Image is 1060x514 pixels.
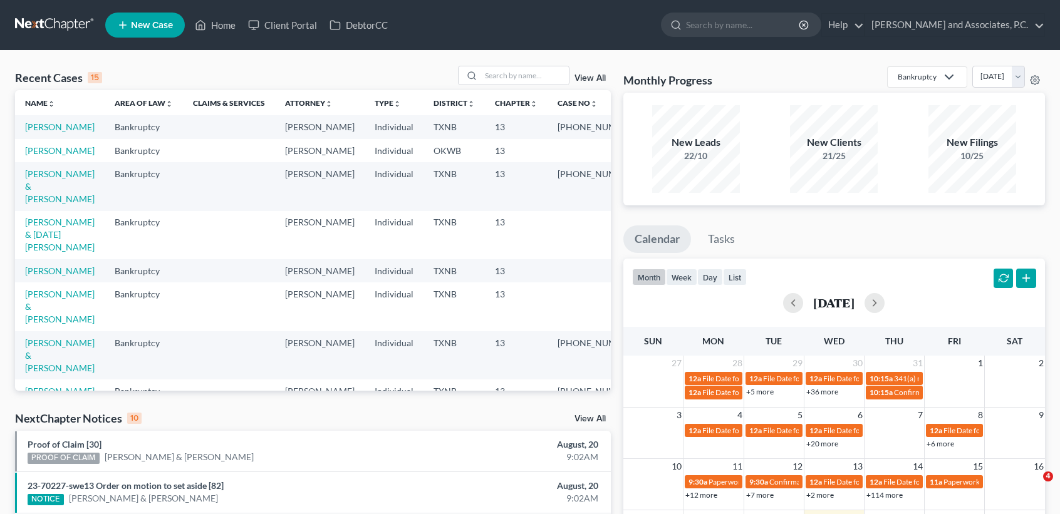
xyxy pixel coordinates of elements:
[15,70,102,85] div: Recent Cases
[912,356,924,371] span: 31
[416,451,598,463] div: 9:02AM
[485,379,548,403] td: 13
[423,331,485,379] td: TXNB
[105,379,183,403] td: Bankruptcy
[823,477,923,486] span: File Date for [PERSON_NAME]
[930,477,942,486] span: 11a
[917,408,924,423] span: 7
[912,459,924,474] span: 14
[365,162,423,210] td: Individual
[423,139,485,162] td: OKWB
[806,387,838,396] a: +36 more
[749,426,762,435] span: 12a
[791,459,804,474] span: 12
[697,225,746,253] a: Tasks
[796,408,804,423] span: 5
[25,121,95,132] a: [PERSON_NAME]
[105,162,183,210] td: Bankruptcy
[189,14,242,36] a: Home
[25,289,95,324] a: [PERSON_NAME] & [PERSON_NAME]
[977,356,984,371] span: 1
[930,426,942,435] span: 12a
[632,269,666,285] button: month
[467,100,475,108] i: unfold_more
[702,374,878,383] span: File Date for [PERSON_NAME][GEOGRAPHIC_DATA]
[88,72,102,83] div: 15
[806,439,838,448] a: +20 more
[870,388,893,397] span: 10:15a
[851,459,864,474] span: 13
[423,162,485,210] td: TXNB
[28,494,64,505] div: NOTICE
[746,387,774,396] a: +5 more
[688,374,701,383] span: 12a
[666,269,697,285] button: week
[749,477,768,486] span: 9:30a
[791,356,804,371] span: 29
[702,426,803,435] span: File Date for [PERSON_NAME]
[275,162,365,210] td: [PERSON_NAME]
[675,408,683,423] span: 3
[183,90,275,115] th: Claims & Services
[574,414,606,423] a: View All
[375,98,401,108] a: Typeunfold_more
[365,115,423,138] td: Individual
[105,115,183,138] td: Bankruptcy
[131,21,173,30] span: New Case
[548,162,645,210] td: [PHONE_NUMBER]
[275,115,365,138] td: [PERSON_NAME]
[548,331,645,379] td: [PHONE_NUMBER]
[685,490,717,500] a: +12 more
[702,388,869,397] span: File Date for [PERSON_NAME] & [PERSON_NAME]
[25,386,95,396] a: [PERSON_NAME]
[928,135,1016,150] div: New Filings
[823,374,923,383] span: File Date for [PERSON_NAME]
[972,459,984,474] span: 15
[423,115,485,138] td: TXNB
[644,336,662,346] span: Sun
[423,211,485,259] td: TXNB
[851,356,864,371] span: 30
[686,13,801,36] input: Search by name...
[285,98,333,108] a: Attorneyunfold_more
[423,282,485,331] td: TXNB
[746,490,774,500] a: +7 more
[25,168,95,204] a: [PERSON_NAME] & [PERSON_NAME]
[1017,471,1047,501] iframe: Intercom live chat
[105,139,183,162] td: Bankruptcy
[709,477,833,486] span: Paperwork appt for [PERSON_NAME]
[242,14,323,36] a: Client Portal
[763,374,863,383] span: File Date for [PERSON_NAME]
[15,411,142,426] div: NextChapter Notices
[865,14,1044,36] a: [PERSON_NAME] and Associates, P.C.
[25,98,55,108] a: Nameunfold_more
[766,336,782,346] span: Tue
[898,71,937,82] div: Bankruptcy
[485,162,548,210] td: 13
[809,374,822,383] span: 12a
[105,259,183,282] td: Bankruptcy
[275,282,365,331] td: [PERSON_NAME]
[416,492,598,505] div: 9:02AM
[481,66,569,85] input: Search by name...
[127,413,142,424] div: 10
[623,73,712,88] h3: Monthly Progress
[530,100,538,108] i: unfold_more
[731,356,744,371] span: 28
[365,331,423,379] td: Individual
[28,453,100,464] div: PROOF OF CLAIM
[885,336,903,346] span: Thu
[434,98,475,108] a: Districtunfold_more
[652,135,740,150] div: New Leads
[485,211,548,259] td: 13
[806,490,834,500] a: +2 more
[485,259,548,282] td: 13
[423,259,485,282] td: TXNB
[866,490,903,500] a: +114 more
[702,336,724,346] span: Mon
[323,14,394,36] a: DebtorCC
[823,426,990,435] span: File Date for [PERSON_NAME] & [PERSON_NAME]
[1032,459,1045,474] span: 16
[416,480,598,492] div: August, 20
[105,211,183,259] td: Bankruptcy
